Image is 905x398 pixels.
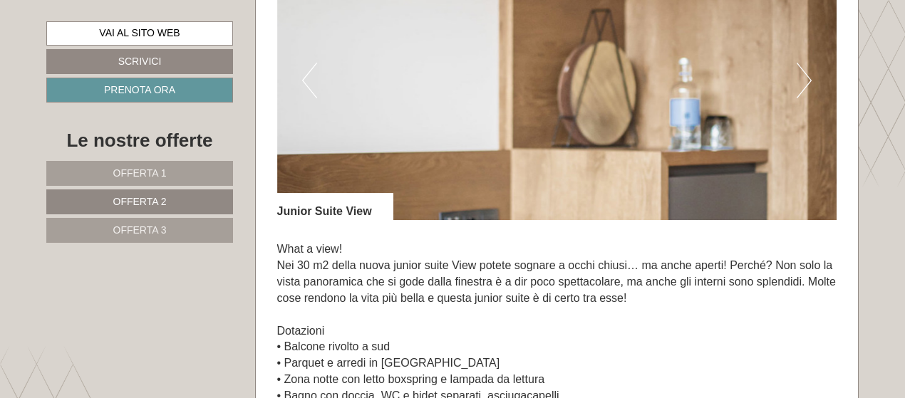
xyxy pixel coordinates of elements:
[46,127,233,154] div: Le nostre offerte
[46,49,233,74] a: Scrivici
[302,63,317,98] button: Previous
[277,193,393,220] div: Junior Suite View
[113,167,167,179] span: Offerta 1
[113,196,167,207] span: Offerta 2
[113,224,167,236] span: Offerta 3
[46,78,233,103] a: Prenota ora
[46,21,233,46] a: Vai al sito web
[797,63,812,98] button: Next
